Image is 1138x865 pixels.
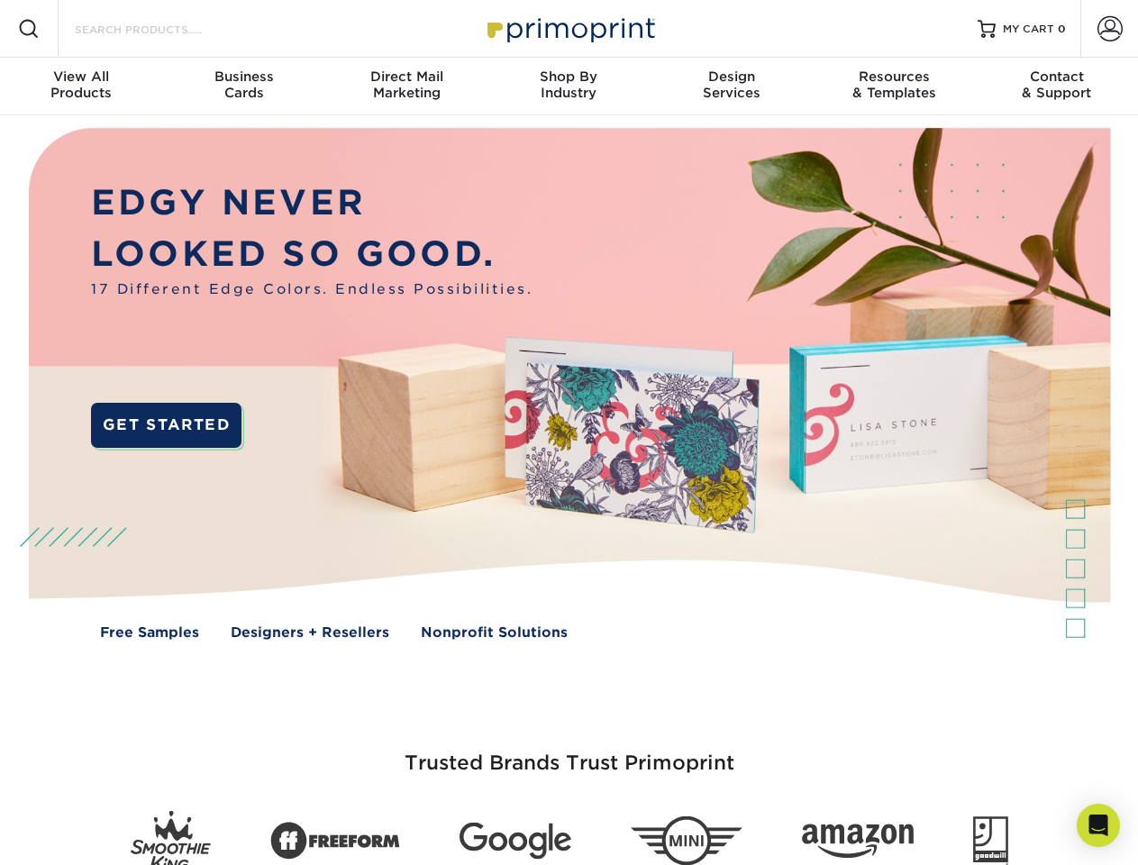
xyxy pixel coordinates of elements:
div: Cards [162,68,324,101]
input: SEARCH PRODUCTS..... [73,18,249,40]
p: EDGY NEVER [91,178,533,229]
span: Resources [813,68,975,85]
span: 17 Different Edge Colors. Endless Possibilities. [91,279,533,300]
a: Free Samples [100,623,199,643]
img: Google [460,823,571,860]
span: 0 [1058,23,1066,35]
a: Shop ByIndustry [487,58,650,115]
p: LOOKED SO GOOD. [91,229,533,280]
span: Contact [976,68,1138,85]
a: Designers + Resellers [231,623,389,643]
div: Open Intercom Messenger [1077,804,1120,847]
iframe: Google Customer Reviews [5,810,153,859]
span: MY CART [1003,22,1054,37]
a: GET STARTED [91,403,241,448]
span: Direct Mail [325,68,487,85]
a: Resources& Templates [813,58,975,115]
span: Business [162,68,324,85]
a: Direct MailMarketing [325,58,487,115]
img: Goodwill [973,816,1008,865]
h3: Trusted Brands Trust Primoprint [42,708,1097,797]
div: Industry [487,68,650,101]
div: Services [651,68,813,101]
div: & Support [976,68,1138,101]
span: Design [651,68,813,85]
img: Primoprint [479,9,660,48]
a: BusinessCards [162,58,324,115]
a: Contact& Support [976,58,1138,115]
div: & Templates [813,68,975,101]
a: Nonprofit Solutions [421,623,568,643]
div: Marketing [325,68,487,101]
a: DesignServices [651,58,813,115]
span: Shop By [487,68,650,85]
img: Amazon [802,824,914,859]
